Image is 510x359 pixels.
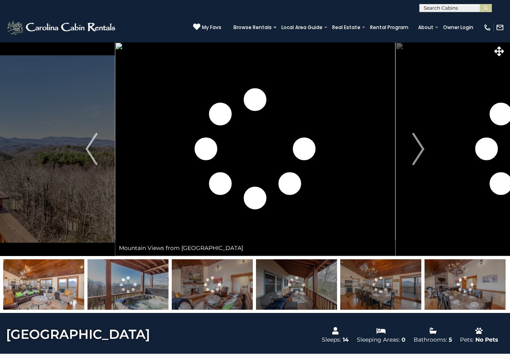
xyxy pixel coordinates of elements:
img: 163279362 [256,259,337,310]
a: My Favs [193,23,221,31]
a: Browse Rentals [229,22,276,33]
a: Rental Program [366,22,412,33]
button: Previous [69,42,115,256]
img: phone-regular-white.png [483,23,491,31]
img: arrow [412,133,425,165]
img: 163279344 [340,259,421,310]
a: Real Estate [328,22,364,33]
img: arrow [85,133,98,165]
span: My Favs [202,24,221,31]
a: About [414,22,437,33]
img: 163279351 [425,259,506,310]
img: 163279350 [172,259,253,310]
button: Next [395,42,441,256]
img: 163279349 [87,259,169,310]
img: 163279348 [3,259,84,310]
img: mail-regular-white.png [496,23,504,31]
img: White-1-2.png [6,19,118,36]
a: Owner Login [439,22,477,33]
a: Local Area Guide [277,22,327,33]
div: Mountain Views from [GEOGRAPHIC_DATA] [115,240,396,256]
